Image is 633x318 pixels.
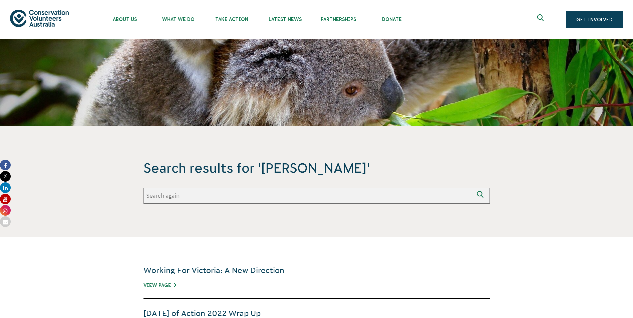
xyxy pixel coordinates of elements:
span: What We Do [151,17,205,22]
span: Search results for '[PERSON_NAME]' [143,159,490,177]
span: Expand search box [537,14,546,25]
input: Search again [143,188,474,204]
a: [DATE] of Action 2022 Wrap Up [143,309,261,318]
a: Working For Victoria: A New Direction [143,266,284,275]
span: Take Action [205,17,258,22]
a: View Page [143,283,176,288]
img: logo.svg [10,10,69,27]
span: Latest News [258,17,312,22]
a: Get Involved [566,11,623,28]
span: About Us [98,17,151,22]
span: Donate [365,17,418,22]
span: Partnerships [312,17,365,22]
button: Expand search box Close search box [533,12,549,28]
